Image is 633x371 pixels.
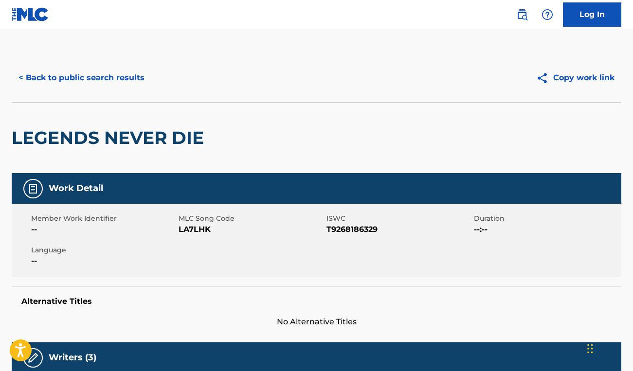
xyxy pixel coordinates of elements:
[474,224,619,235] span: --:--
[31,224,176,235] span: --
[179,224,324,235] span: LA7LHK
[587,334,593,363] div: Drag
[31,245,176,255] span: Language
[529,66,621,90] button: Copy work link
[326,213,471,224] span: ISWC
[542,9,553,20] img: help
[12,7,49,21] img: MLC Logo
[12,66,151,90] button: < Back to public search results
[27,183,39,194] img: Work Detail
[12,127,209,149] h2: LEGENDS NEVER DIE
[49,352,96,363] h5: Writers (3)
[512,5,532,24] a: Public Search
[563,2,621,27] a: Log In
[326,224,471,235] span: T9268186329
[31,213,176,224] span: Member Work Identifier
[21,297,612,306] h5: Alternative Titles
[474,213,619,224] span: Duration
[27,352,39,364] img: Writers
[12,316,621,328] span: No Alternative Titles
[49,183,103,194] h5: Work Detail
[516,9,528,20] img: search
[584,324,633,371] iframe: Chat Widget
[31,255,176,267] span: --
[179,213,324,224] span: MLC Song Code
[536,72,553,84] img: Copy work link
[538,5,557,24] div: Help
